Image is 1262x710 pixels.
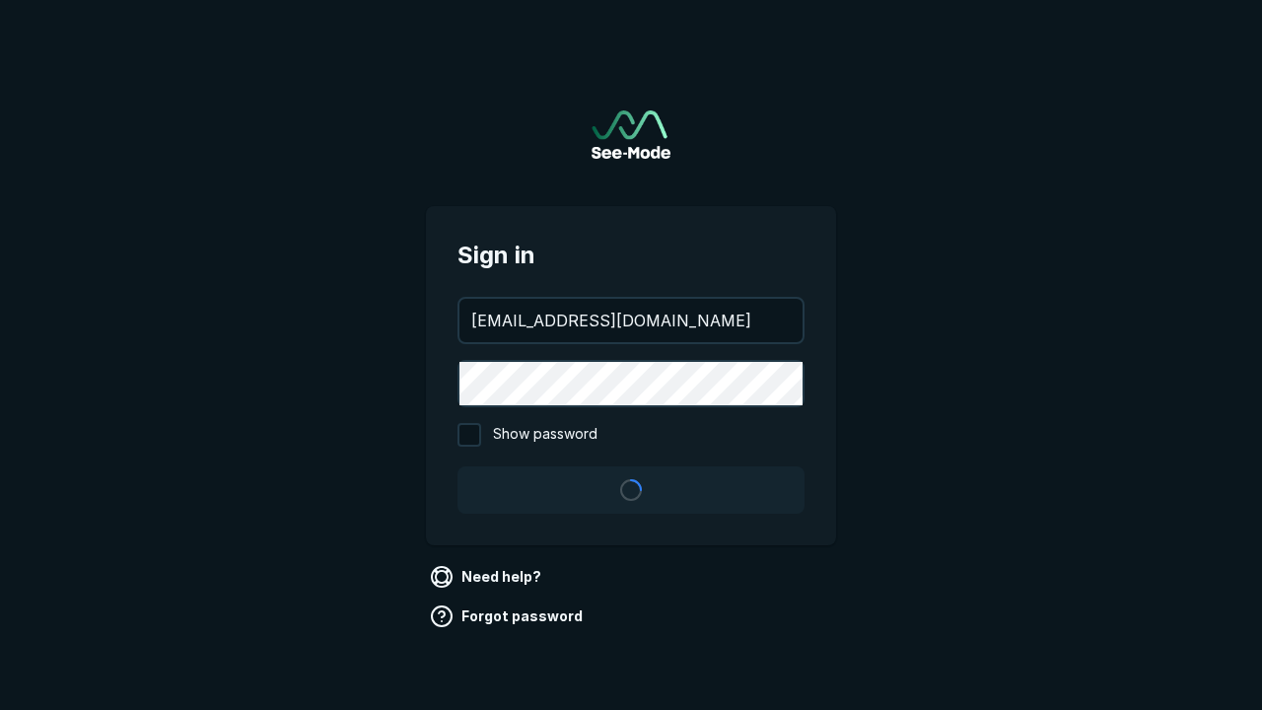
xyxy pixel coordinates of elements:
span: Sign in [457,238,805,273]
span: Show password [493,423,597,447]
a: Need help? [426,561,549,593]
input: your@email.com [459,299,803,342]
a: Forgot password [426,601,591,632]
img: See-Mode Logo [592,110,670,159]
a: Go to sign in [592,110,670,159]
